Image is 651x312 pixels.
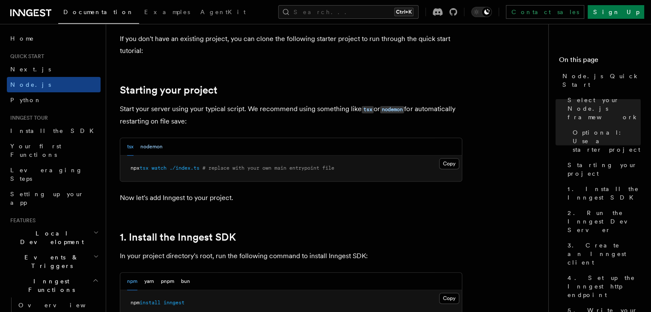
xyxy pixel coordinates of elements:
span: ./index.ts [169,165,199,171]
span: npm [131,300,140,306]
button: Inngest Functions [7,274,101,297]
p: Start your server using your typical script. We recommend using something like or for automatical... [120,103,462,127]
span: Documentation [63,9,134,15]
a: Home [7,31,101,46]
a: Leveraging Steps [7,162,101,186]
span: tsx [140,165,149,171]
button: tsx [127,138,134,156]
p: Now let's add Inngest to your project. [120,192,462,204]
p: If you don't have an existing project, you can clone the following starter project to run through... [120,33,462,57]
button: yarn [144,273,154,290]
span: Python [10,97,42,103]
a: AgentKit [195,3,251,23]
h4: On this page [559,55,641,68]
a: Starting your project [120,84,217,96]
code: tsx [362,106,374,113]
kbd: Ctrl+K [394,8,413,16]
a: Your first Functions [7,138,101,162]
span: Your first Functions [10,143,61,158]
a: Examples [139,3,195,23]
a: 4. Set up the Inngest http endpoint [564,270,641,303]
span: Examples [144,9,190,15]
button: Events & Triggers [7,250,101,274]
a: Setting up your app [7,186,101,210]
button: nodemon [140,138,163,156]
button: Copy [439,158,459,169]
span: Install the SDK [10,127,99,134]
span: Optional: Use a starter project [573,128,641,154]
span: Inngest tour [7,115,48,121]
span: Node.js Quick Start [562,72,641,89]
span: Starting your project [568,161,641,178]
a: Contact sales [506,5,584,19]
a: Install the SDK [7,123,101,138]
a: Node.js [7,77,101,92]
span: 1. Install the Inngest SDK [568,185,641,202]
span: 2. Run the Inngest Dev Server [568,209,641,234]
span: Select your Node.js framework [568,96,641,121]
a: 1. Install the Inngest SDK [120,231,236,243]
span: Features [7,217,36,224]
a: Next.js [7,62,101,77]
button: Copy [439,293,459,304]
button: pnpm [161,273,174,290]
a: tsx [362,105,374,113]
span: 3. Create an Inngest client [568,241,641,267]
span: Home [10,34,34,43]
a: 2. Run the Inngest Dev Server [564,205,641,238]
p: In your project directory's root, run the following command to install Inngest SDK: [120,250,462,262]
span: inngest [163,300,184,306]
span: npx [131,165,140,171]
button: bun [181,273,190,290]
a: 3. Create an Inngest client [564,238,641,270]
a: Node.js Quick Start [559,68,641,92]
button: Search...Ctrl+K [278,5,419,19]
span: Next.js [10,66,51,73]
span: Quick start [7,53,44,60]
span: Inngest Functions [7,277,92,294]
a: Optional: Use a starter project [569,125,641,157]
span: Setting up your app [10,191,84,206]
span: Overview [18,302,107,309]
code: nodemon [380,106,404,113]
button: Toggle dark mode [471,7,492,17]
span: watch [152,165,166,171]
span: AgentKit [200,9,246,15]
a: Python [7,92,101,108]
a: Select your Node.js framework [564,92,641,125]
a: Sign Up [588,5,644,19]
span: 4. Set up the Inngest http endpoint [568,274,641,299]
span: # replace with your own main entrypoint file [202,165,334,171]
button: Local Development [7,226,101,250]
a: nodemon [380,105,404,113]
a: Documentation [58,3,139,24]
span: Local Development [7,229,93,246]
span: Events & Triggers [7,253,93,270]
span: Node.js [10,81,51,88]
a: Starting your project [564,157,641,181]
span: install [140,300,161,306]
span: Leveraging Steps [10,167,83,182]
button: npm [127,273,137,290]
a: 1. Install the Inngest SDK [564,181,641,205]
